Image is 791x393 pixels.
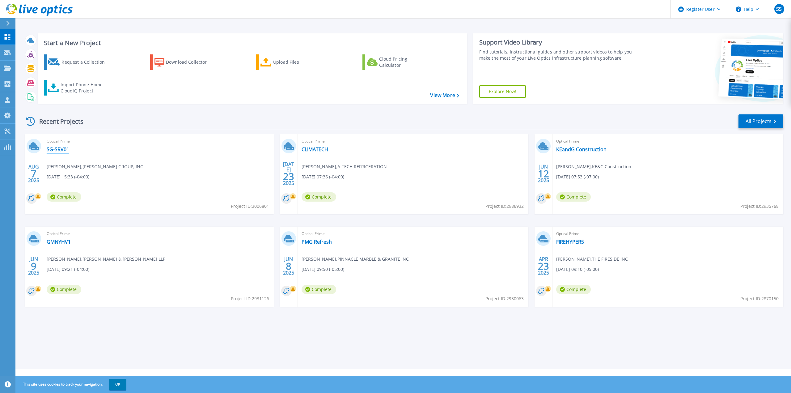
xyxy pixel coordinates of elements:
span: [DATE] 09:21 (-04:00) [47,266,89,273]
a: Request a Collection [44,54,113,70]
span: [PERSON_NAME] , KE&G Construction [556,163,631,170]
a: KEandG Construction [556,146,607,152]
span: This site uses cookies to track your navigation. [17,379,126,390]
span: 23 [283,174,294,179]
span: [PERSON_NAME] , PINNACLE MARBLE & GRANITE INC [302,256,409,263]
div: [DATE] 2025 [283,162,294,185]
div: Find tutorials, instructional guides and other support videos to help you make the most of your L... [479,49,640,61]
a: Download Collector [150,54,219,70]
a: CLIMATECH [302,146,328,152]
div: Support Video Library [479,38,640,46]
span: Optical Prime [47,230,270,237]
span: Optical Prime [302,230,525,237]
a: View More [430,92,459,98]
span: Project ID: 2931126 [231,295,269,302]
span: Optical Prime [47,138,270,145]
span: [PERSON_NAME] , [PERSON_NAME] GROUP, INC [47,163,143,170]
span: Optical Prime [302,138,525,145]
a: Cloud Pricing Calculator [362,54,431,70]
span: Project ID: 2935768 [740,203,779,210]
span: [DATE] 07:53 (-07:00) [556,173,599,180]
span: Complete [302,192,336,202]
a: GMNYHV1 [47,239,71,245]
span: SS [776,6,782,11]
span: [PERSON_NAME] , [PERSON_NAME] & [PERSON_NAME] LLP [47,256,165,263]
div: Request a Collection [61,56,111,68]
span: [DATE] 09:50 (-05:00) [302,266,344,273]
a: PMG Refresh [302,239,332,245]
h3: Start a New Project [44,40,459,46]
span: Complete [556,285,591,294]
div: JUN 2025 [28,255,40,277]
span: [PERSON_NAME] , THE FIRESIDE INC [556,256,628,263]
span: Complete [302,285,336,294]
span: [DATE] 15:33 (-04:00) [47,173,89,180]
button: OK [109,379,126,390]
span: Project ID: 2930063 [485,295,524,302]
a: Upload Files [256,54,325,70]
a: All Projects [738,114,783,128]
div: Recent Projects [24,114,92,129]
span: Complete [47,285,81,294]
div: JUN 2025 [538,162,549,185]
span: 23 [538,263,549,269]
div: Import Phone Home CloudIQ Project [61,82,109,94]
span: Optical Prime [556,138,780,145]
div: APR 2025 [538,255,549,277]
a: SG-SRV01 [47,146,69,152]
span: 9 [31,263,36,269]
a: Explore Now! [479,85,526,98]
div: JUN 2025 [283,255,294,277]
span: Project ID: 2870150 [740,295,779,302]
span: 8 [286,263,291,269]
span: [DATE] 07:36 (-04:00) [302,173,344,180]
span: Complete [556,192,591,202]
div: Cloud Pricing Calculator [379,56,429,68]
div: Download Collector [166,56,215,68]
span: Project ID: 2986932 [485,203,524,210]
span: Complete [47,192,81,202]
span: [PERSON_NAME] , A-TECH REFRIGERATION [302,163,387,170]
span: [DATE] 09:10 (-05:00) [556,266,599,273]
span: Optical Prime [556,230,780,237]
span: 7 [31,171,36,176]
div: AUG 2025 [28,162,40,185]
a: FIREHYPER5 [556,239,584,245]
span: Project ID: 3006801 [231,203,269,210]
span: 12 [538,171,549,176]
div: Upload Files [273,56,323,68]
